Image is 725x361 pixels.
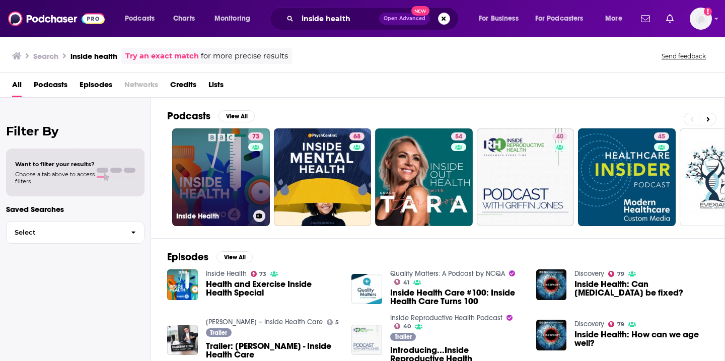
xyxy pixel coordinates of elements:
a: 73 [248,132,263,140]
a: Discovery [574,269,604,278]
span: For Podcasters [535,12,584,26]
a: All [12,77,22,97]
span: for more precise results [201,50,288,62]
button: View All [219,110,255,122]
a: 40 [477,128,574,226]
a: Inside Health Care #100: Inside Health Care Turns 100 [390,288,524,306]
span: 45 [658,132,665,142]
a: 68 [274,128,372,226]
a: 68 [349,132,365,140]
a: 73Inside Health [172,128,270,226]
input: Search podcasts, credits, & more... [298,11,379,27]
button: open menu [529,11,598,27]
span: Trailer [395,334,412,340]
span: 73 [259,272,266,276]
h2: Episodes [167,251,208,263]
img: Inside Health: How can we age well? [536,320,567,350]
button: Show profile menu [690,8,712,30]
a: Bauernfeind – Inside Health Care [206,318,323,326]
button: View All [216,251,253,263]
img: Podchaser - Follow, Share and Rate Podcasts [8,9,105,28]
svg: Add a profile image [704,8,712,16]
span: Monitoring [214,12,250,26]
img: Trailer: Bauernfeind - Inside Health Care [167,325,198,355]
h2: Filter By [6,124,144,138]
a: Charts [167,11,201,27]
a: Health and Exercise Inside Health Special [206,280,340,297]
span: 79 [617,272,624,276]
a: Show notifications dropdown [662,10,678,27]
span: Choose a tab above to access filters. [15,171,95,185]
a: Episodes [80,77,112,97]
img: User Profile [690,8,712,30]
a: Trailer: Bauernfeind - Inside Health Care [206,342,340,359]
span: 73 [252,132,259,142]
a: Quality Matters: A Podcast by NCQA [390,269,505,278]
span: 54 [455,132,462,142]
a: 40 [552,132,567,140]
a: 45 [654,132,669,140]
a: 79 [608,321,624,327]
a: Discovery [574,320,604,328]
button: Select [6,221,144,244]
button: open menu [598,11,635,27]
a: Try an exact match [125,50,199,62]
a: Podcasts [34,77,67,97]
a: Inside Health: How can we age well? [574,330,708,347]
a: 40 [394,323,411,329]
span: 5 [335,320,339,325]
img: Inside Health: Can Insomnia be fixed? [536,269,567,300]
h2: Podcasts [167,110,210,122]
a: Lists [208,77,224,97]
p: Saved Searches [6,204,144,214]
a: PodcastsView All [167,110,255,122]
span: More [605,12,622,26]
span: 79 [617,322,624,327]
span: New [411,6,429,16]
span: 40 [403,324,411,329]
span: Select [7,229,123,236]
img: Health and Exercise Inside Health Special [167,269,198,300]
span: Trailer [210,330,227,336]
a: Inside Reproductive Health Podcast [390,314,502,322]
a: 73 [251,271,267,277]
img: Introducing...Inside Reproductive Health [351,325,382,355]
span: 40 [556,132,563,142]
a: Credits [170,77,196,97]
h3: inside health [70,51,117,61]
span: 68 [353,132,360,142]
a: 54 [451,132,466,140]
img: Inside Health Care #100: Inside Health Care Turns 100 [351,274,382,305]
a: 45 [578,128,676,226]
a: 79 [608,271,624,277]
div: Search podcasts, credits, & more... [279,7,468,30]
a: Show notifications dropdown [637,10,654,27]
span: Logged in as BrunswickDigital [690,8,712,30]
a: Inside Health [206,269,247,278]
a: 5 [327,319,339,325]
button: Open AdvancedNew [379,13,430,25]
h3: Search [33,51,58,61]
button: open menu [118,11,168,27]
button: open menu [472,11,531,27]
span: Open Advanced [384,16,425,21]
h3: Inside Health [176,212,249,221]
span: Inside Health: Can [MEDICAL_DATA] be fixed? [574,280,708,297]
span: Networks [124,77,158,97]
a: EpisodesView All [167,251,253,263]
button: open menu [207,11,263,27]
span: Podcasts [125,12,155,26]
